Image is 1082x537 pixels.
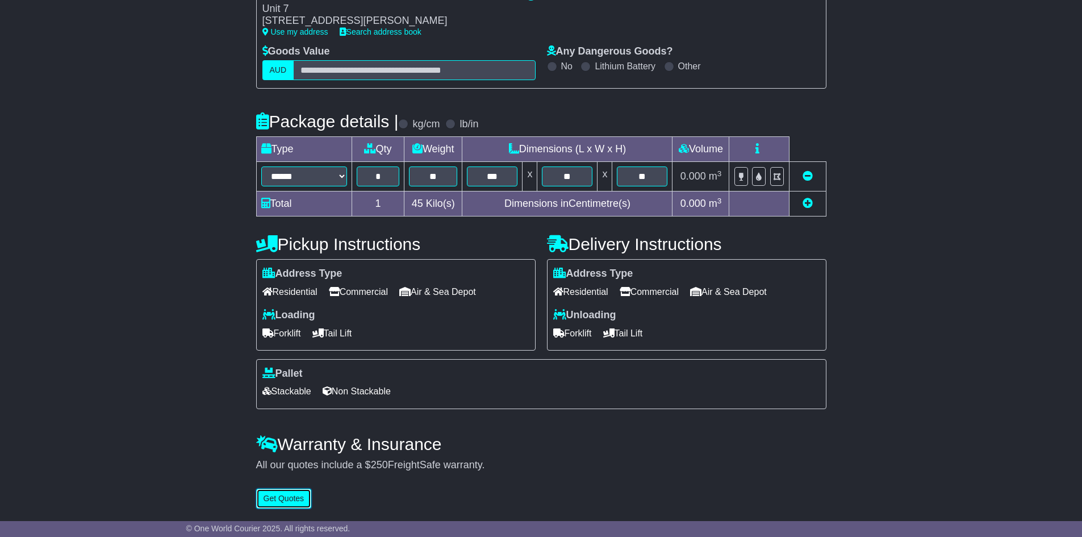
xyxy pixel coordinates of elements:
td: Volume [672,137,729,162]
h4: Package details | [256,112,399,131]
span: m [709,170,722,182]
span: 0.000 [680,170,706,182]
label: Any Dangerous Goods? [547,45,673,58]
span: Forklift [262,324,301,342]
td: Total [256,192,352,217]
td: Dimensions (L x W x H) [462,137,672,162]
label: Pallet [262,368,303,380]
td: Type [256,137,352,162]
a: Search address book [340,27,421,36]
label: lb/in [459,118,478,131]
span: Commercial [620,283,679,301]
sup: 3 [717,169,722,178]
a: Remove this item [803,170,813,182]
div: All our quotes include a $ FreightSafe warranty. [256,459,826,472]
a: Use my address [262,27,328,36]
span: Residential [262,283,318,301]
label: Address Type [262,268,342,280]
span: 250 [371,459,388,471]
label: Goods Value [262,45,330,58]
span: Non Stackable [323,382,391,400]
span: Tail Lift [603,324,643,342]
a: Add new item [803,198,813,209]
h4: Delivery Instructions [547,235,826,253]
label: Loading [262,309,315,322]
label: AUD [262,60,294,80]
td: Dimensions in Centimetre(s) [462,192,672,217]
label: Lithium Battery [595,61,655,72]
sup: 3 [717,197,722,205]
td: Kilo(s) [404,192,462,217]
span: Air & Sea Depot [399,283,476,301]
label: Unloading [553,309,616,322]
label: Other [678,61,701,72]
td: x [598,162,612,192]
span: Residential [553,283,608,301]
span: Tail Lift [312,324,352,342]
button: Get Quotes [256,489,312,509]
span: 45 [412,198,423,209]
span: 0.000 [680,198,706,209]
span: Air & Sea Depot [690,283,767,301]
h4: Pickup Instructions [256,235,536,253]
td: x [523,162,537,192]
span: Forklift [553,324,592,342]
span: m [709,198,722,209]
span: Commercial [329,283,388,301]
td: Weight [404,137,462,162]
td: Qty [352,137,404,162]
div: Unit 7 [262,3,515,15]
label: No [561,61,573,72]
h4: Warranty & Insurance [256,435,826,453]
div: [STREET_ADDRESS][PERSON_NAME] [262,15,515,27]
span: Stackable [262,382,311,400]
span: © One World Courier 2025. All rights reserved. [186,524,350,533]
label: kg/cm [412,118,440,131]
td: 1 [352,192,404,217]
label: Address Type [553,268,633,280]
